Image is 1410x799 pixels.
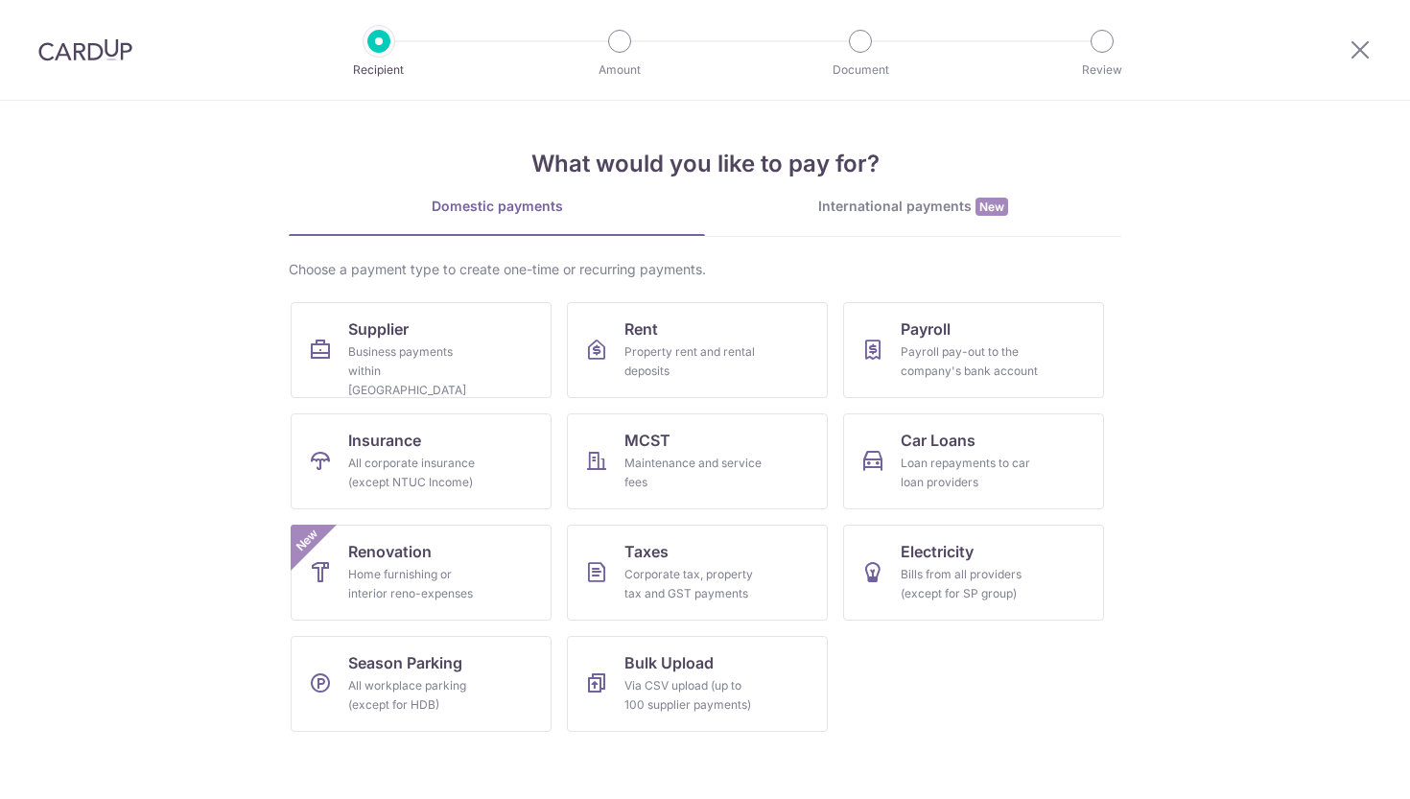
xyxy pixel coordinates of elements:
span: Payroll [901,317,951,341]
a: Bulk UploadVia CSV upload (up to 100 supplier payments) [567,636,828,732]
div: Choose a payment type to create one-time or recurring payments. [289,260,1121,279]
a: TaxesCorporate tax, property tax and GST payments [567,525,828,621]
span: Season Parking [348,651,462,674]
div: International payments [705,197,1121,217]
a: RenovationHome furnishing or interior reno-expensesNew [291,525,552,621]
span: Bulk Upload [624,651,714,674]
span: Supplier [348,317,409,341]
a: MCSTMaintenance and service fees [567,413,828,509]
a: InsuranceAll corporate insurance (except NTUC Income) [291,413,552,509]
span: Insurance [348,429,421,452]
div: Loan repayments to car loan providers [901,454,1039,492]
div: Maintenance and service fees [624,454,763,492]
span: New [975,198,1008,216]
a: Season ParkingAll workplace parking (except for HDB) [291,636,552,732]
span: MCST [624,429,670,452]
p: Document [789,60,931,80]
p: Recipient [308,60,450,80]
div: Home furnishing or interior reno-expenses [348,565,486,603]
img: CardUp [38,38,132,61]
h4: What would you like to pay for? [289,147,1121,181]
div: All corporate insurance (except NTUC Income) [348,454,486,492]
div: Domestic payments [289,197,705,216]
a: RentProperty rent and rental deposits [567,302,828,398]
span: Taxes [624,540,669,563]
a: PayrollPayroll pay-out to the company's bank account [843,302,1104,398]
p: Amount [549,60,691,80]
div: Payroll pay-out to the company's bank account [901,342,1039,381]
div: Via CSV upload (up to 100 supplier payments) [624,676,763,715]
span: Electricity [901,540,974,563]
div: Bills from all providers (except for SP group) [901,565,1039,603]
span: Rent [624,317,658,341]
p: Review [1031,60,1173,80]
div: Property rent and rental deposits [624,342,763,381]
span: Renovation [348,540,432,563]
a: ElectricityBills from all providers (except for SP group) [843,525,1104,621]
a: Car LoansLoan repayments to car loan providers [843,413,1104,509]
div: Business payments within [GEOGRAPHIC_DATA] [348,342,486,400]
div: All workplace parking (except for HDB) [348,676,486,715]
span: New [292,525,323,556]
a: SupplierBusiness payments within [GEOGRAPHIC_DATA] [291,302,552,398]
div: Corporate tax, property tax and GST payments [624,565,763,603]
span: Car Loans [901,429,975,452]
